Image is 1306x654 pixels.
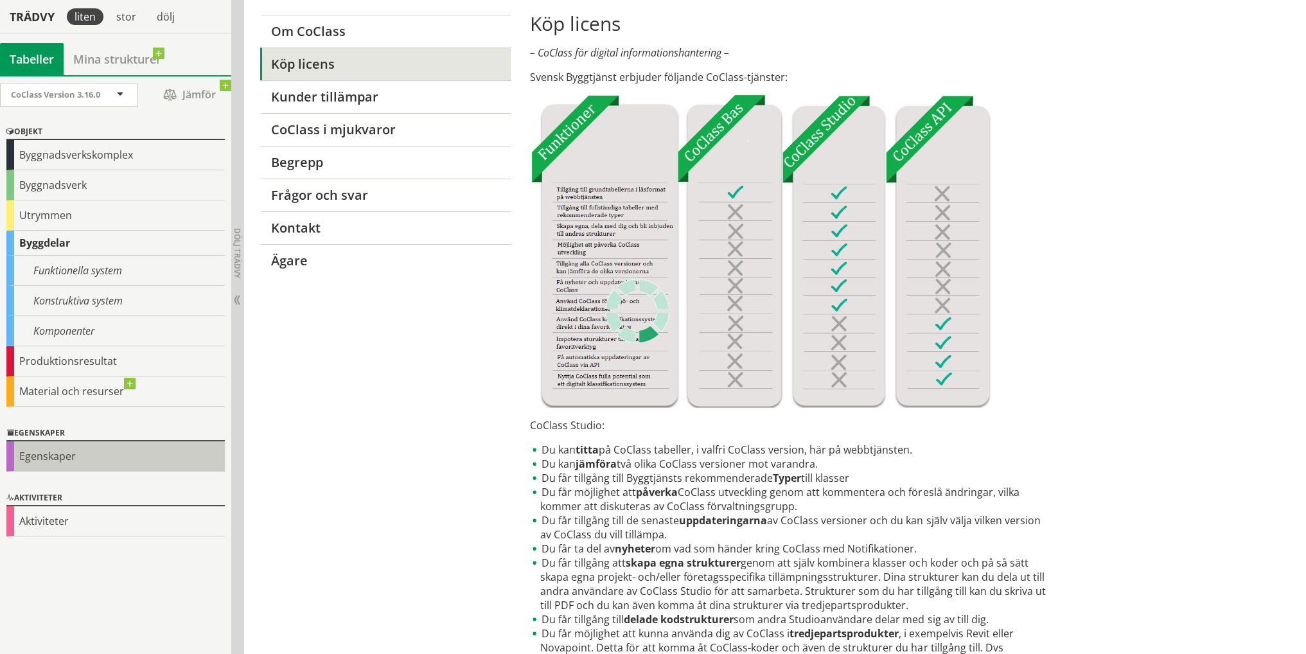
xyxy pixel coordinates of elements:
[260,146,510,179] a: Begrepp
[530,542,1050,556] li: Du får ta del av om vad som händer kring CoClass med Notifikationer.
[6,376,225,407] div: Material och resurser
[6,231,225,256] div: Byggdelar
[260,80,510,113] a: Kunder tillämpar
[6,441,225,472] div: Egenskaper
[6,316,225,346] div: Komponenter
[6,125,225,140] div: Objekt
[260,113,510,146] a: CoClass i mjukvaror
[530,513,1050,542] li: Du får tillgång till de senaste av CoClass versioner och du kan själv välja vilken version av CoC...
[260,15,510,48] a: Om CoClass
[530,556,1050,612] li: Du får tillgång att genom att själv kombinera klasser och koder och på så sätt skapa egna projekt...
[109,8,144,25] div: stor
[151,84,228,106] span: Jämför
[530,471,1050,485] li: Du får tillgång till Byggtjänsts rekommenderade till klasser
[6,491,225,506] div: Aktiviteter
[615,542,655,556] strong: nyheter
[67,8,103,25] div: liten
[530,443,1050,457] li: Du kan på CoClass tabeller, i valfri CoClass version, här på webbtjänsten.
[6,286,225,316] div: Konstruktiva system
[530,418,1050,432] p: CoClass Studio:
[6,426,225,441] div: Egenskaper
[530,485,1050,513] li: Du får möjlighet att CoClass utveckling genom att kommentera och föreslå ändringar, vilka kommer ...
[260,211,510,244] a: Kontakt
[624,612,734,626] strong: delade kodstrukturer
[11,89,100,100] span: CoClass Version 3.16.0
[530,612,1050,626] li: Du får tillgång till som andra Studioanvändare delar med sig av till dig.
[6,170,225,200] div: Byggnadsverk
[790,626,899,641] strong: tredjepartsprodukter
[530,94,991,408] img: Tjnster-Tabell_CoClassBas-Studio-API2022-12-22.jpg
[260,48,510,80] a: Köp licens
[626,556,741,570] strong: skapa egna strukturer
[64,43,171,75] a: Mina strukturer
[576,443,599,457] strong: titta
[530,46,729,60] em: – CoClass för digital informationshantering –
[530,70,1050,84] p: Svensk Byggtjänst erbjuder följande CoClass-tjänster:
[679,513,767,527] strong: uppdateringarna
[576,457,617,471] strong: jämföra
[6,256,225,286] div: Funktionella system
[3,10,62,24] div: Trädvy
[6,200,225,231] div: Utrymmen
[232,228,243,278] span: Dölj trädvy
[6,346,225,376] div: Produktionsresultat
[530,12,1050,35] h1: Köp licens
[6,140,225,170] div: Byggnadsverkskomplex
[773,471,801,485] strong: Typer
[149,8,182,25] div: dölj
[636,485,678,499] strong: påverka
[6,506,225,536] div: Aktiviteter
[260,244,510,277] a: Ägare
[605,279,669,343] img: Laddar
[260,179,510,211] a: Frågor och svar
[530,457,1050,471] li: Du kan två olika CoClass versioner mot varandra.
